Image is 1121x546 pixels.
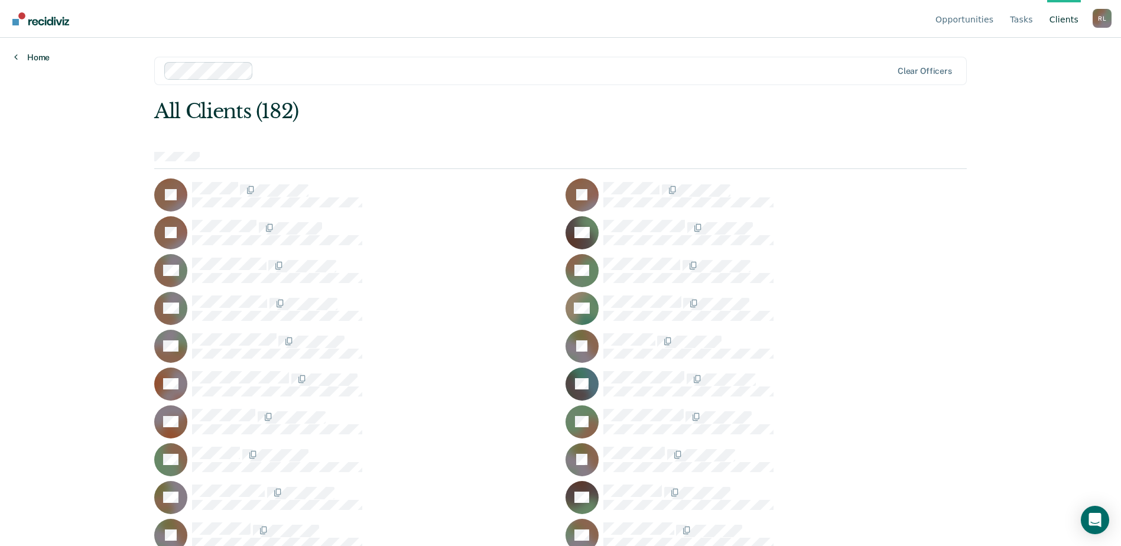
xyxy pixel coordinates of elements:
[154,99,804,123] div: All Clients (182)
[1093,9,1112,28] button: Profile dropdown button
[1093,9,1112,28] div: R L
[14,52,50,63] a: Home
[898,66,952,76] div: Clear officers
[1081,506,1109,534] div: Open Intercom Messenger
[12,12,69,25] img: Recidiviz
